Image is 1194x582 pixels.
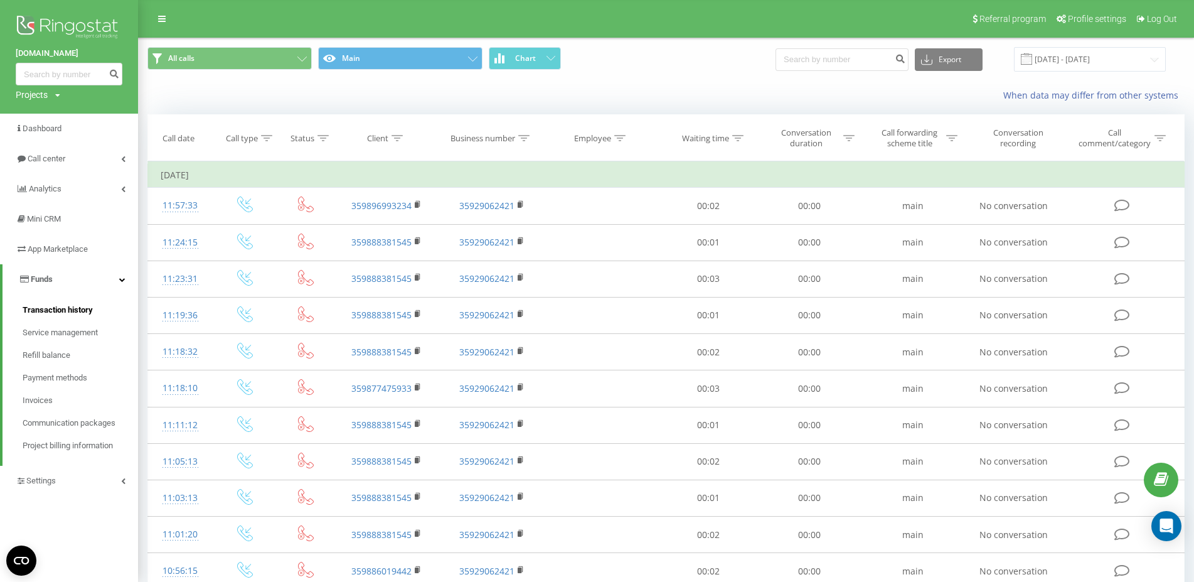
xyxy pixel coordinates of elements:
a: 359888381545 [351,529,412,541]
a: Communication packages [23,412,138,434]
a: [DOMAIN_NAME] [16,47,122,60]
td: 00:00 [759,443,860,480]
a: 359888381545 [351,236,412,248]
span: Chart [515,54,536,63]
td: 00:00 [759,517,860,553]
span: No conversation [979,455,1048,467]
td: 00:02 [658,188,759,224]
td: 00:00 [759,297,860,333]
span: No conversation [979,200,1048,212]
div: 11:18:32 [161,340,200,364]
a: 359888381545 [351,309,412,321]
a: 35929062421 [459,346,514,358]
div: Employee [574,133,611,144]
td: 00:03 [658,370,759,407]
a: 35929062421 [459,236,514,248]
td: 00:03 [658,261,759,297]
a: 35929062421 [459,309,514,321]
a: 359888381545 [351,455,412,467]
td: main [860,261,966,297]
span: Dashboard [23,124,61,133]
td: main [860,480,966,516]
a: 359877475933 [351,382,412,394]
span: No conversation [979,565,1048,577]
button: Export [915,48,983,71]
input: Search by number [776,48,909,71]
span: Communication packages [23,417,115,429]
span: All calls [168,53,195,63]
span: Transaction history [23,304,93,316]
td: 00:00 [759,261,860,297]
span: No conversation [979,236,1048,248]
div: 11:18:10 [161,376,200,401]
div: 11:19:36 [161,303,200,328]
a: 359896993234 [351,200,412,212]
div: Call forwarding scheme title [876,127,943,149]
span: Log Out [1147,14,1177,24]
span: Mini CRM [27,214,61,224]
a: Service management [23,321,138,344]
span: No conversation [979,346,1048,358]
td: 00:02 [658,443,759,480]
a: 359886019442 [351,565,412,577]
a: 35929062421 [459,419,514,431]
td: main [860,224,966,261]
td: main [860,370,966,407]
td: 00:02 [658,334,759,370]
td: 00:00 [759,188,860,224]
span: No conversation [979,382,1048,394]
div: 11:05:13 [161,450,200,474]
span: Refill balance [23,349,70,362]
span: Project billing information [23,439,113,452]
span: Referral program [979,14,1046,24]
div: Call date [163,133,195,144]
td: 00:00 [759,407,860,443]
div: Conversation duration [773,127,840,149]
a: 35929062421 [459,200,514,212]
div: 11:23:31 [161,267,200,291]
div: Status [291,133,314,144]
a: 359888381545 [351,272,412,284]
div: Call comment/category [1078,127,1151,149]
td: main [860,334,966,370]
span: Service management [23,326,98,339]
button: Open CMP widget [6,546,36,576]
td: main [860,443,966,480]
td: 00:00 [759,334,860,370]
div: 11:57:33 [161,193,200,218]
div: Business number [450,133,515,144]
a: 35929062421 [459,492,514,504]
a: 35929062421 [459,382,514,394]
td: [DATE] [148,163,1185,188]
a: 359888381545 [351,346,412,358]
span: App Marketplace [28,244,88,254]
td: main [860,407,966,443]
span: Profile settings [1068,14,1126,24]
a: 359888381545 [351,419,412,431]
div: 11:24:15 [161,230,200,255]
a: 35929062421 [459,529,514,541]
a: Transaction history [23,299,138,321]
div: Open Intercom Messenger [1151,511,1181,541]
a: Funds [3,264,138,294]
td: 00:00 [759,480,860,516]
div: Waiting time [682,133,729,144]
td: 00:01 [658,480,759,516]
span: No conversation [979,529,1048,541]
div: Call type [226,133,258,144]
span: No conversation [979,272,1048,284]
div: Projects [16,89,48,101]
span: No conversation [979,419,1048,431]
td: main [860,297,966,333]
button: Chart [489,47,561,70]
a: Refill balance [23,344,138,367]
a: Project billing information [23,434,138,457]
a: Payment methods [23,367,138,389]
span: Analytics [29,184,61,193]
td: 00:01 [658,297,759,333]
span: No conversation [979,309,1048,321]
a: Invoices [23,389,138,412]
span: Payment methods [23,372,87,384]
td: 00:01 [658,407,759,443]
td: main [860,188,966,224]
